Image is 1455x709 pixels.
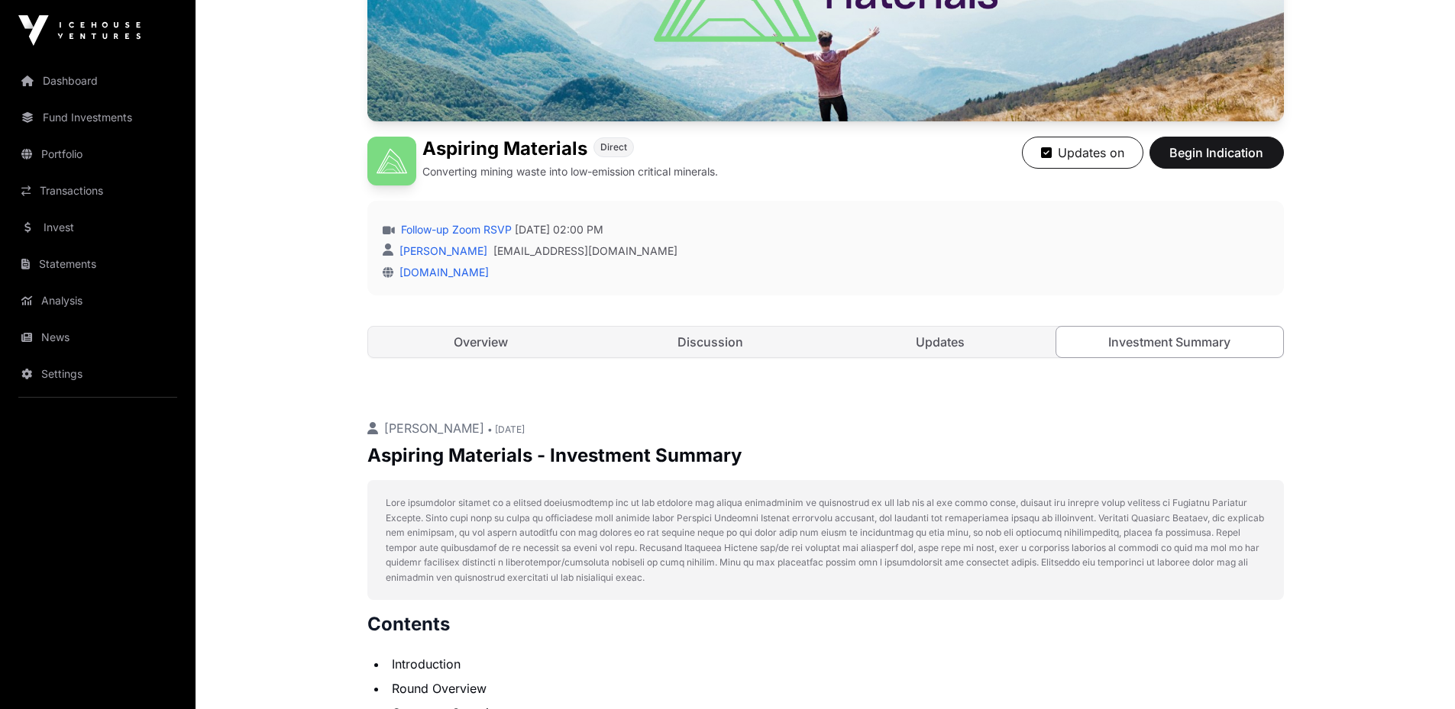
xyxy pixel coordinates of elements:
img: Icehouse Ventures Logo [18,15,141,46]
a: Discussion [597,327,824,357]
a: Fund Investments [12,101,183,134]
p: Converting mining waste into low-emission critical minerals. [422,164,718,179]
a: [PERSON_NAME] [396,244,487,257]
button: Updates on [1022,137,1143,169]
span: [DATE] 02:00 PM [515,222,603,237]
a: [DOMAIN_NAME] [393,266,489,279]
a: Investment Summary [1056,326,1284,358]
a: Overview [368,327,595,357]
a: Portfolio [12,137,183,171]
a: Dashboard [12,64,183,98]
a: Statements [12,247,183,281]
a: Begin Indication [1149,152,1284,167]
iframe: Chat Widget [1379,636,1455,709]
p: Lore ipsumdolor sitamet co a elitsed doeiusmodtemp inc ut lab etdolore mag aliqua enimadminim ve ... [386,495,1266,585]
button: Begin Indication [1149,137,1284,169]
p: Aspiring Materials - Investment Summary [367,443,1284,468]
a: Follow-up Zoom RSVP [398,222,512,237]
a: Updates [827,327,1054,357]
li: Round Overview [387,679,1284,698]
a: Transactions [12,174,183,208]
a: Settings [12,357,183,391]
a: News [12,321,183,354]
li: Introduction [387,655,1284,673]
h2: Contents [367,612,1284,636]
h1: Aspiring Materials [422,137,587,161]
a: [EMAIL_ADDRESS][DOMAIN_NAME] [493,243,677,259]
img: Aspiring Materials [367,137,416,185]
p: [PERSON_NAME] [367,419,1284,437]
span: • [DATE] [487,424,525,435]
span: Direct [600,141,627,153]
a: Analysis [12,284,183,317]
nav: Tabs [368,327,1283,357]
span: Begin Indication [1169,143,1265,162]
a: Invest [12,211,183,244]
